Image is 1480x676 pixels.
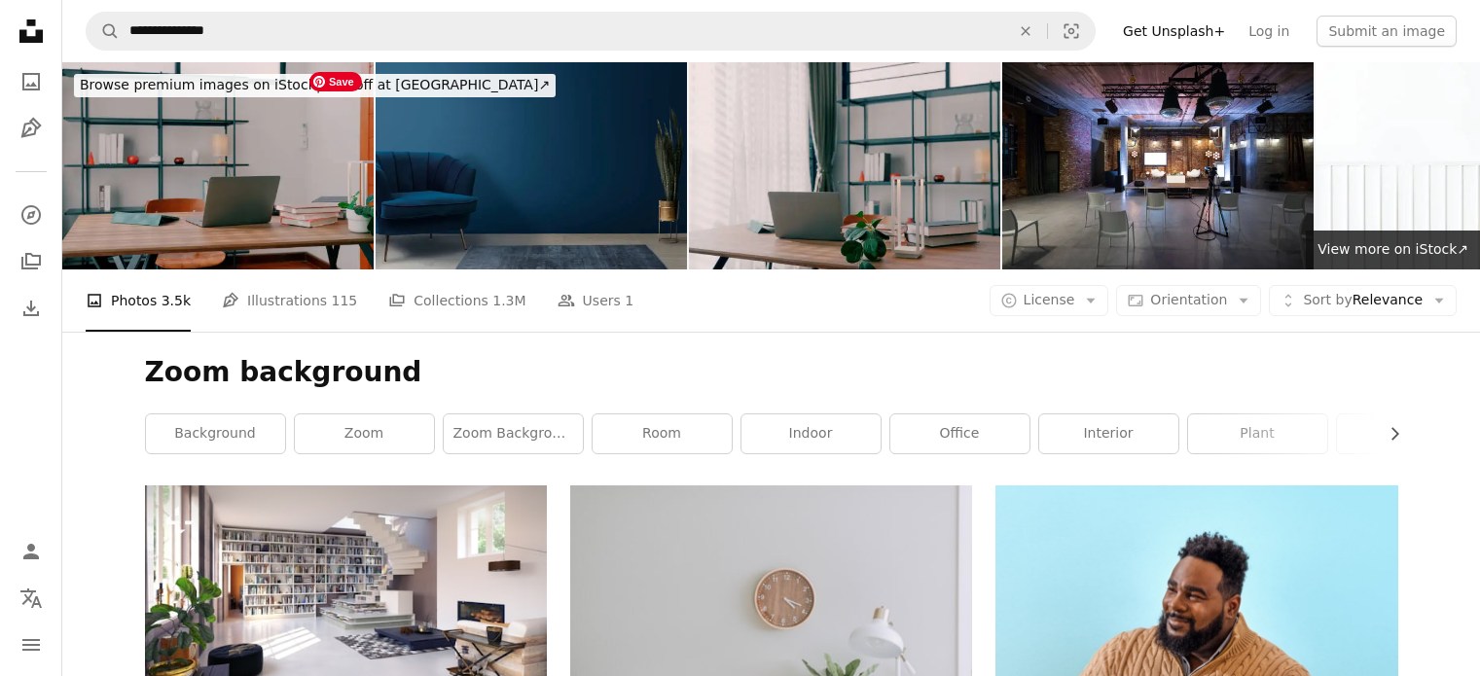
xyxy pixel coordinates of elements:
[1004,13,1047,50] button: Clear
[12,625,51,664] button: Menu
[1116,285,1261,316] button: Orientation
[1024,292,1075,307] span: License
[12,242,51,281] a: Collections
[492,290,525,311] span: 1.3M
[1303,292,1352,307] span: Sort by
[388,269,525,332] a: Collections 1.3M
[12,289,51,328] a: Download History
[1303,291,1423,310] span: Relevance
[1002,62,1314,269] img: Modern seminar space in convention center
[593,414,732,453] a: room
[222,269,357,332] a: Illustrations 115
[1048,13,1095,50] button: Visual search
[689,62,1000,269] img: Table with Laptop and Studying Supplies, Ready for Upcoming Online Class.
[1188,414,1327,453] a: plant
[625,290,633,311] span: 1
[145,596,547,614] a: modern living interior. 3d rendering concept design
[12,196,51,234] a: Explore
[570,611,972,628] a: white desk lamp beside green plant
[1318,241,1468,257] span: View more on iStock ↗
[376,62,687,269] img: Retro living room interior design
[741,414,881,453] a: indoor
[145,355,1398,390] h1: Zoom background
[1111,16,1237,47] a: Get Unsplash+
[1269,285,1457,316] button: Sort byRelevance
[12,579,51,618] button: Language
[62,62,374,269] img: Table with Laptop and Studying Supplies, Ready for Upcoming Online Class.
[1237,16,1301,47] a: Log in
[12,62,51,101] a: Photos
[12,532,51,571] a: Log in / Sign up
[62,62,567,109] a: Browse premium images on iStock|20% off at [GEOGRAPHIC_DATA]↗
[86,12,1096,51] form: Find visuals sitewide
[1150,292,1227,307] span: Orientation
[1306,231,1480,269] a: View more on iStock↗
[295,414,434,453] a: zoom
[1317,16,1457,47] button: Submit an image
[444,414,583,453] a: zoom background office
[1377,414,1398,453] button: scroll list to the right
[890,414,1029,453] a: office
[12,109,51,148] a: Illustrations
[990,285,1109,316] button: License
[87,13,120,50] button: Search Unsplash
[80,77,320,92] span: Browse premium images on iStock |
[332,290,358,311] span: 115
[309,72,362,91] span: Save
[558,269,634,332] a: Users 1
[146,414,285,453] a: background
[1039,414,1178,453] a: interior
[1337,414,1476,453] a: grey
[80,77,550,92] span: 20% off at [GEOGRAPHIC_DATA] ↗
